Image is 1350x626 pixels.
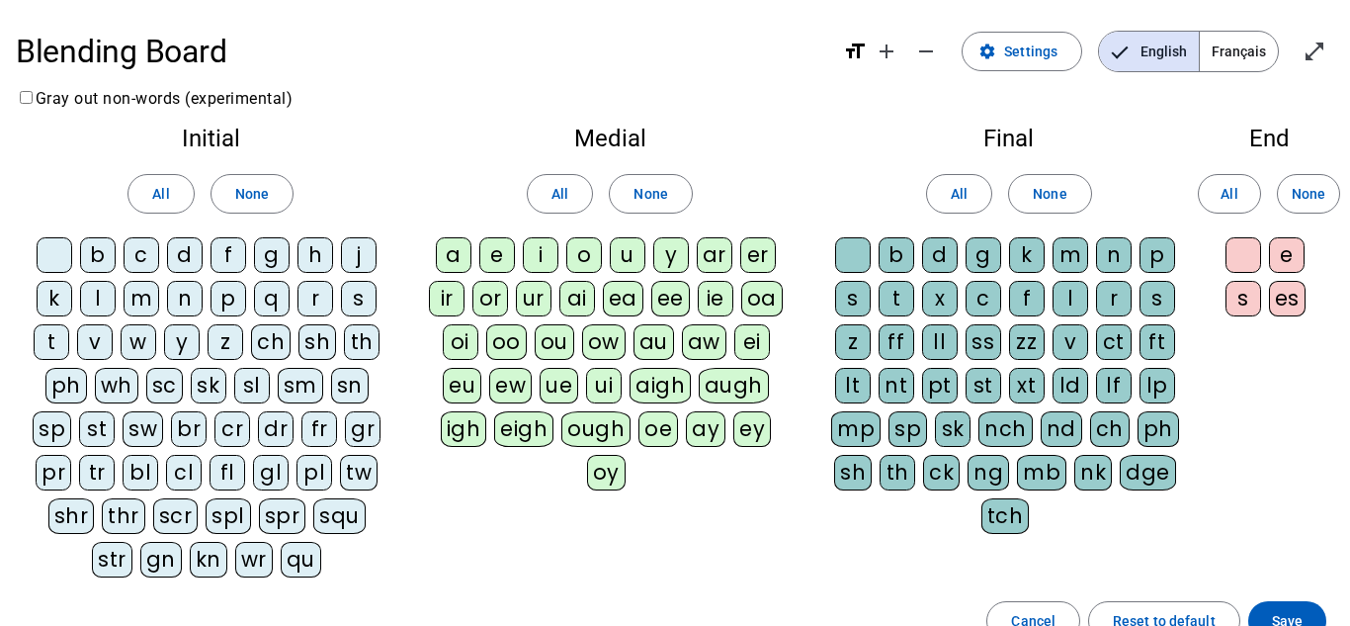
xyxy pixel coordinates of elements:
[962,32,1082,71] button: Settings
[164,324,200,360] div: y
[835,368,871,403] div: lt
[561,411,631,447] div: ough
[45,368,87,403] div: ph
[551,182,568,206] span: All
[559,281,595,316] div: ai
[926,174,992,214] button: All
[1139,237,1175,273] div: p
[331,368,369,403] div: sn
[633,182,667,206] span: None
[235,542,273,578] div: wr
[124,237,159,273] div: c
[341,237,377,273] div: j
[682,324,726,360] div: aw
[92,542,132,578] div: str
[879,281,914,316] div: t
[234,368,270,403] div: sl
[1096,368,1132,403] div: lf
[123,411,163,447] div: sw
[1221,182,1237,206] span: All
[981,498,1030,534] div: tch
[653,237,689,273] div: y
[298,324,336,360] div: sh
[77,324,113,360] div: v
[253,455,289,491] div: gl
[211,281,246,316] div: p
[167,237,203,273] div: d
[843,40,867,63] mat-icon: format_size
[443,324,478,360] div: oi
[516,281,551,316] div: ur
[978,411,1033,447] div: nch
[436,237,471,273] div: a
[20,91,33,104] input: Gray out non-words (experimental)
[1041,411,1082,447] div: nd
[32,127,389,150] h2: Initial
[121,324,156,360] div: w
[922,237,958,273] div: d
[340,455,378,491] div: tw
[1099,32,1199,71] span: English
[301,411,337,447] div: fr
[123,455,158,491] div: bl
[978,43,996,60] mat-icon: settings
[1009,237,1045,273] div: k
[344,324,380,360] div: th
[966,368,1001,403] div: st
[208,324,243,360] div: z
[443,368,481,403] div: eu
[968,455,1009,491] div: ng
[16,20,827,83] h1: Blending Board
[254,281,290,316] div: q
[345,411,380,447] div: gr
[1220,127,1318,150] h2: End
[1033,182,1066,206] span: None
[914,40,938,63] mat-icon: remove
[697,237,732,273] div: ar
[1225,281,1261,316] div: s
[651,281,690,316] div: ee
[966,324,1001,360] div: ss
[1090,411,1130,447] div: ch
[1096,281,1132,316] div: r
[191,368,226,403] div: sk
[95,368,138,403] div: wh
[211,237,246,273] div: f
[880,455,915,491] div: th
[441,411,487,447] div: igh
[33,411,71,447] div: sp
[582,324,626,360] div: ow
[214,411,250,447] div: cr
[535,324,574,360] div: ou
[140,542,182,578] div: gn
[79,455,115,491] div: tr
[1053,237,1088,273] div: m
[1053,368,1088,403] div: ld
[479,237,515,273] div: e
[79,411,115,447] div: st
[489,368,532,403] div: ew
[472,281,508,316] div: or
[630,368,691,403] div: aigh
[923,455,960,491] div: ck
[1009,368,1045,403] div: xt
[1198,174,1261,214] button: All
[1009,281,1045,316] div: f
[251,324,291,360] div: ch
[80,281,116,316] div: l
[494,411,553,447] div: eigh
[1200,32,1278,71] span: Français
[211,174,294,214] button: None
[834,455,872,491] div: sh
[1017,455,1066,491] div: mb
[166,455,202,491] div: cl
[1053,281,1088,316] div: l
[935,411,970,447] div: sk
[527,174,593,214] button: All
[341,281,377,316] div: s
[830,127,1188,150] h2: Final
[254,237,290,273] div: g
[34,324,69,360] div: t
[258,411,294,447] div: dr
[259,498,306,534] div: spr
